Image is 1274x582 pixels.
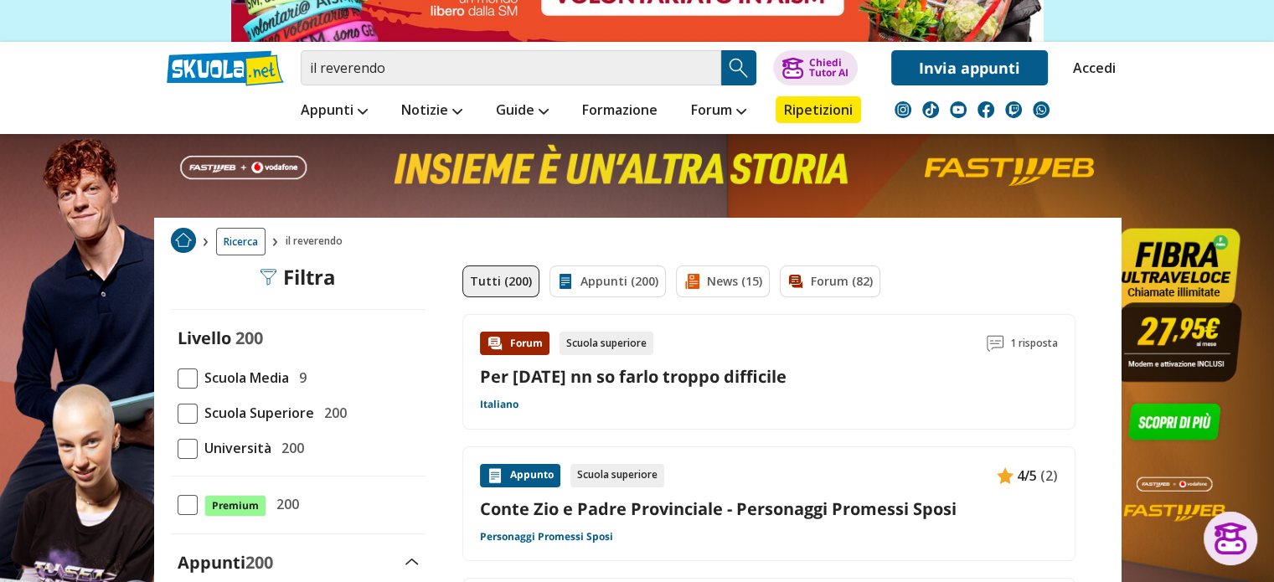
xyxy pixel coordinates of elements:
a: Home [171,228,196,255]
img: Appunti contenuto [997,467,1014,484]
span: 200 [245,551,273,574]
a: Ricerca [216,228,266,255]
a: Conte Zio e Padre Provinciale - Personaggi Promessi Sposi [480,497,1058,520]
label: Livello [178,327,231,349]
span: il reverendo [286,228,349,255]
span: 4/5 [1017,465,1037,487]
span: 200 [275,437,304,459]
span: 200 [270,493,299,515]
span: Università [198,437,271,459]
a: Guide [492,96,553,126]
img: Filtra filtri mobile [260,269,276,286]
a: Ripetizioni [776,96,861,123]
div: Scuola superiore [570,464,664,487]
a: Forum (82) [780,265,880,297]
img: Appunti contenuto [487,467,503,484]
a: Accedi [1073,50,1108,85]
img: Forum contenuto [487,335,503,352]
div: Scuola superiore [560,332,653,355]
button: ChiediTutor AI [773,50,858,85]
img: WhatsApp [1033,101,1050,118]
a: Invia appunti [891,50,1048,85]
span: Scuola Superiore [198,402,314,424]
span: Scuola Media [198,367,289,389]
img: Apri e chiudi sezione [405,559,419,565]
a: Tutti (200) [462,265,539,297]
div: Chiedi Tutor AI [808,58,848,78]
img: News filtro contenuto [683,273,700,290]
img: Appunti filtro contenuto [557,273,574,290]
img: Home [171,228,196,253]
label: Appunti [178,551,273,574]
img: Commenti lettura [987,335,1003,352]
a: Personaggi Promessi Sposi [480,530,613,543]
a: Forum [687,96,750,126]
span: 200 [235,327,263,349]
a: Italiano [480,398,518,411]
img: Forum filtro contenuto [787,273,804,290]
img: youtube [950,101,967,118]
img: twitch [1005,101,1022,118]
img: tiktok [922,101,939,118]
span: Premium [204,495,266,517]
div: Appunto [480,464,560,487]
span: 9 [292,367,307,389]
a: Appunti [297,96,372,126]
a: Formazione [578,96,662,126]
img: Cerca appunti, riassunti o versioni [726,55,751,80]
a: Notizie [397,96,467,126]
div: Forum [480,332,549,355]
span: (2) [1040,465,1058,487]
span: 1 risposta [1010,332,1058,355]
button: Search Button [721,50,756,85]
div: Filtra [260,265,336,289]
a: Appunti (200) [549,265,666,297]
a: News (15) [676,265,770,297]
span: 200 [317,402,347,424]
img: facebook [977,101,994,118]
a: Per [DATE] nn so farlo troppo difficile [480,365,787,388]
img: instagram [895,101,911,118]
input: Cerca appunti, riassunti o versioni [301,50,721,85]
